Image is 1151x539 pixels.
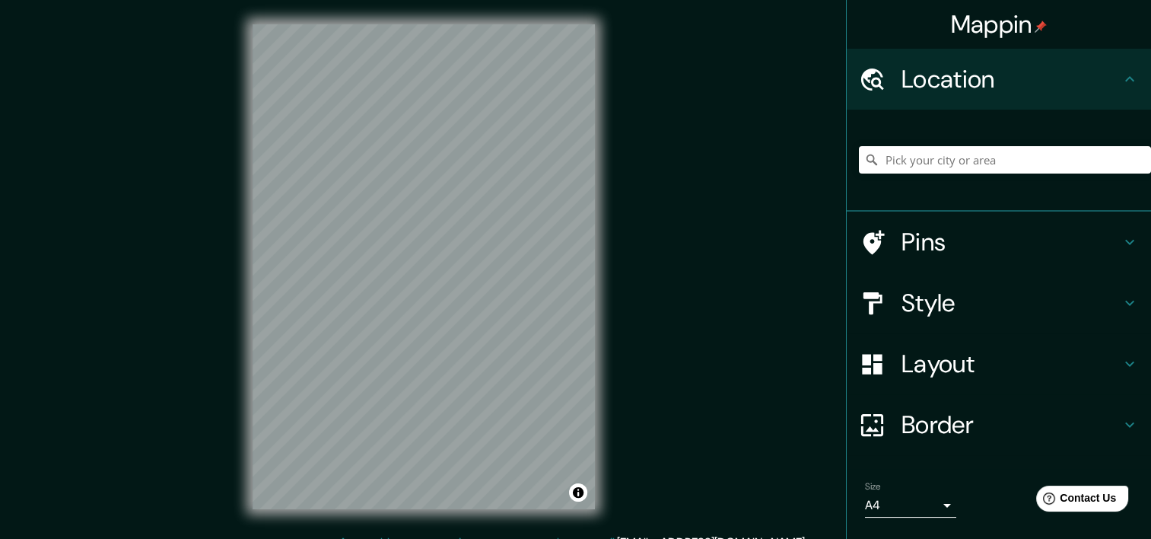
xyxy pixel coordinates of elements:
label: Size [865,480,881,493]
h4: Layout [901,349,1121,379]
iframe: Help widget launcher [1016,480,1134,522]
div: Border [847,394,1151,455]
h4: Mappin [951,9,1048,40]
h4: Border [901,410,1121,440]
div: Style [847,273,1151,333]
div: Location [847,49,1151,110]
h4: Style [901,288,1121,318]
canvas: Map [253,24,595,509]
button: Toggle attribution [569,483,587,502]
img: pin-icon.png [1035,21,1047,33]
div: Layout [847,333,1151,394]
input: Pick your city or area [859,146,1151,174]
div: Pins [847,212,1151,273]
div: A4 [865,493,956,518]
h4: Pins [901,227,1121,257]
h4: Location [901,64,1121,94]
